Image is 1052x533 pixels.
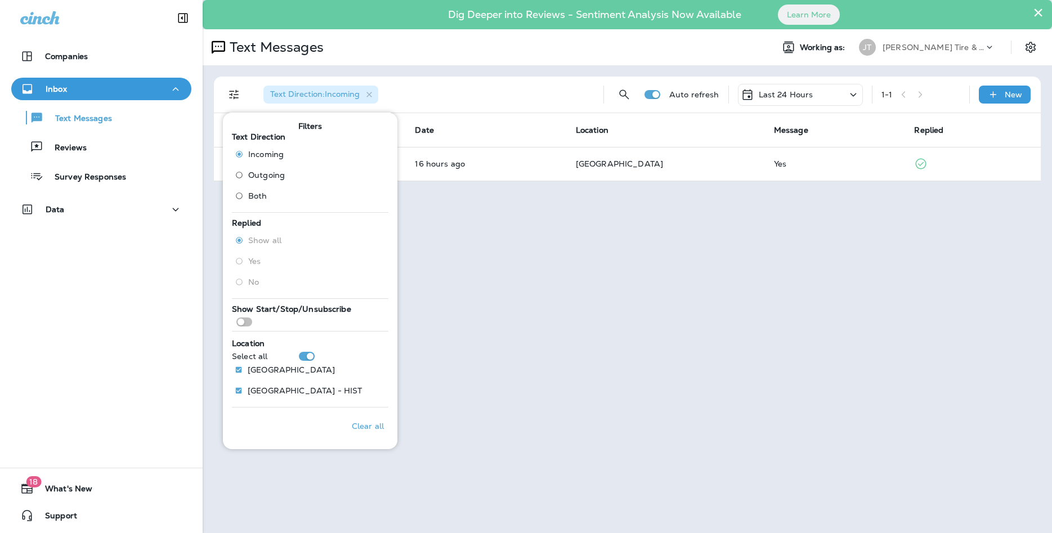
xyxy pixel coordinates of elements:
[232,132,285,142] span: Text Direction
[232,352,267,361] p: Select all
[44,114,112,124] p: Text Messages
[1020,37,1041,57] button: Settings
[223,83,245,106] button: Filters
[34,511,77,525] span: Support
[45,52,88,61] p: Companies
[248,236,281,245] span: Show all
[859,39,876,56] div: JT
[669,90,719,99] p: Auto refresh
[1005,90,1022,99] p: New
[248,191,267,200] span: Both
[270,89,360,99] span: Text Direction : Incoming
[248,171,285,180] span: Outgoing
[43,143,87,154] p: Reviews
[774,159,897,168] div: Yes
[576,125,608,135] span: Location
[11,504,191,527] button: Support
[415,125,434,135] span: Date
[167,7,199,29] button: Collapse Sidebar
[914,125,943,135] span: Replied
[46,205,65,214] p: Data
[46,84,67,93] p: Inbox
[248,150,284,159] span: Incoming
[415,13,774,16] p: Dig Deeper into Reviews - Sentiment Analysis Now Available
[263,86,378,104] div: Text Direction:Incoming
[11,106,191,129] button: Text Messages
[613,83,635,106] button: Search Messages
[11,198,191,221] button: Data
[248,386,362,395] p: [GEOGRAPHIC_DATA] - HIST
[352,422,384,431] p: Clear all
[11,78,191,100] button: Inbox
[248,365,335,374] p: [GEOGRAPHIC_DATA]
[11,164,191,188] button: Survey Responses
[11,45,191,68] button: Companies
[774,125,808,135] span: Message
[26,476,41,487] span: 18
[778,5,840,25] button: Learn More
[298,122,323,131] span: Filters
[232,304,351,314] span: Show Start/Stop/Unsubscribe
[883,43,984,52] p: [PERSON_NAME] Tire & Auto
[415,159,557,168] p: Sep 23, 2025 04:19 PM
[232,218,261,228] span: Replied
[11,477,191,500] button: 18What's New
[43,172,126,183] p: Survey Responses
[232,338,265,348] span: Location
[225,39,324,56] p: Text Messages
[759,90,813,99] p: Last 24 Hours
[576,159,663,169] span: [GEOGRAPHIC_DATA]
[1033,3,1044,21] button: Close
[34,484,92,498] span: What's New
[248,277,259,286] span: No
[248,257,261,266] span: Yes
[881,90,892,99] div: 1 - 1
[11,135,191,159] button: Reviews
[347,412,388,440] button: Clear all
[800,43,848,52] span: Working as:
[223,106,397,449] div: Filters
